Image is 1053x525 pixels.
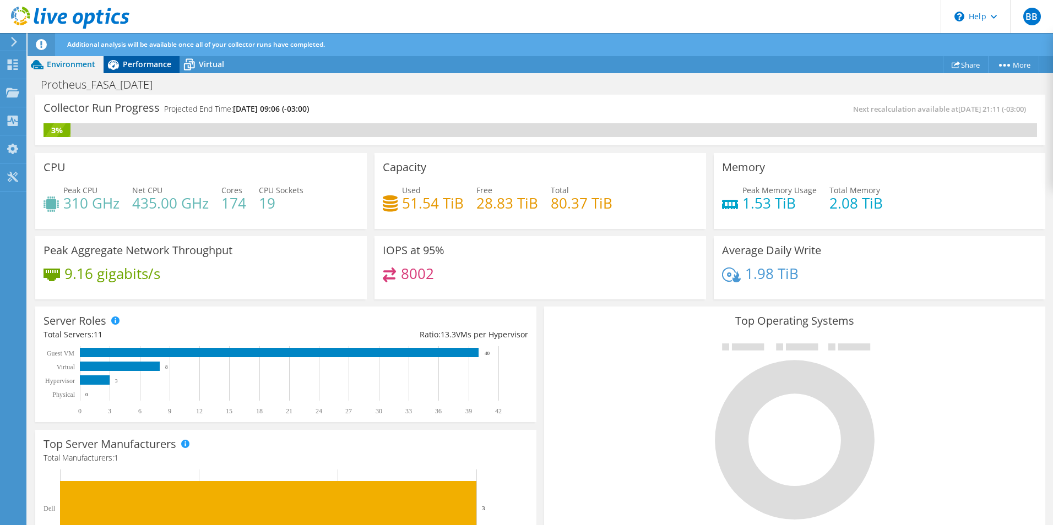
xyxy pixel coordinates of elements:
[44,124,70,136] div: 3%
[345,407,352,415] text: 27
[402,185,421,195] span: Used
[132,185,162,195] span: Net CPU
[958,104,1026,114] span: [DATE] 21:11 (-03:00)
[376,407,382,415] text: 30
[47,59,95,69] span: Environment
[221,197,246,209] h4: 174
[485,351,490,356] text: 40
[476,197,538,209] h4: 28.83 TiB
[199,59,224,69] span: Virtual
[286,407,292,415] text: 21
[164,103,309,115] h4: Projected End Time:
[132,197,209,209] h4: 435.00 GHz
[52,391,75,398] text: Physical
[63,197,120,209] h4: 310 GHz
[853,104,1032,114] span: Next recalculation available at
[47,349,74,357] text: Guest VM
[44,505,55,512] text: Dell
[256,407,263,415] text: 18
[829,197,883,209] h4: 2.08 TiB
[78,407,82,415] text: 0
[36,79,170,91] h1: Protheus_FASA_[DATE]
[44,315,106,327] h3: Server Roles
[742,197,817,209] h4: 1.53 TiB
[115,378,118,384] text: 3
[67,40,325,49] span: Additional analysis will be available once all of your collector runs have completed.
[114,452,118,463] span: 1
[401,267,434,280] h4: 8002
[44,329,286,341] div: Total Servers:
[286,329,528,341] div: Ratio: VMs per Hypervisor
[829,185,880,195] span: Total Memory
[482,505,485,511] text: 3
[44,161,66,173] h3: CPU
[123,59,171,69] span: Performance
[259,197,303,209] h4: 19
[44,438,176,450] h3: Top Server Manufacturers
[476,185,492,195] span: Free
[383,244,444,256] h3: IOPS at 95%
[168,407,171,415] text: 9
[722,161,765,173] h3: Memory
[45,377,75,385] text: Hypervisor
[435,407,442,415] text: 36
[742,185,817,195] span: Peak Memory Usage
[108,407,111,415] text: 3
[44,244,232,256] h3: Peak Aggregate Network Throughput
[988,56,1039,73] a: More
[405,407,412,415] text: 33
[402,197,464,209] h4: 51.54 TiB
[85,392,88,397] text: 0
[63,185,97,195] span: Peak CPU
[441,329,456,340] span: 13.3
[495,407,502,415] text: 42
[745,267,799,280] h4: 1.98 TiB
[196,407,203,415] text: 12
[383,161,426,173] h3: Capacity
[233,103,309,114] span: [DATE] 09:06 (-03:00)
[64,267,160,280] h4: 9.16 gigabits/s
[551,197,612,209] h4: 80.37 TiB
[943,56,989,73] a: Share
[551,185,569,195] span: Total
[1023,8,1041,25] span: BB
[138,407,142,415] text: 6
[722,244,821,256] h3: Average Daily Write
[221,185,242,195] span: Cores
[316,407,322,415] text: 24
[954,12,964,21] svg: \n
[226,407,232,415] text: 15
[44,452,528,464] h4: Total Manufacturers:
[165,364,168,370] text: 8
[57,363,75,371] text: Virtual
[259,185,303,195] span: CPU Sockets
[552,315,1037,327] h3: Top Operating Systems
[465,407,472,415] text: 39
[94,329,102,340] span: 11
